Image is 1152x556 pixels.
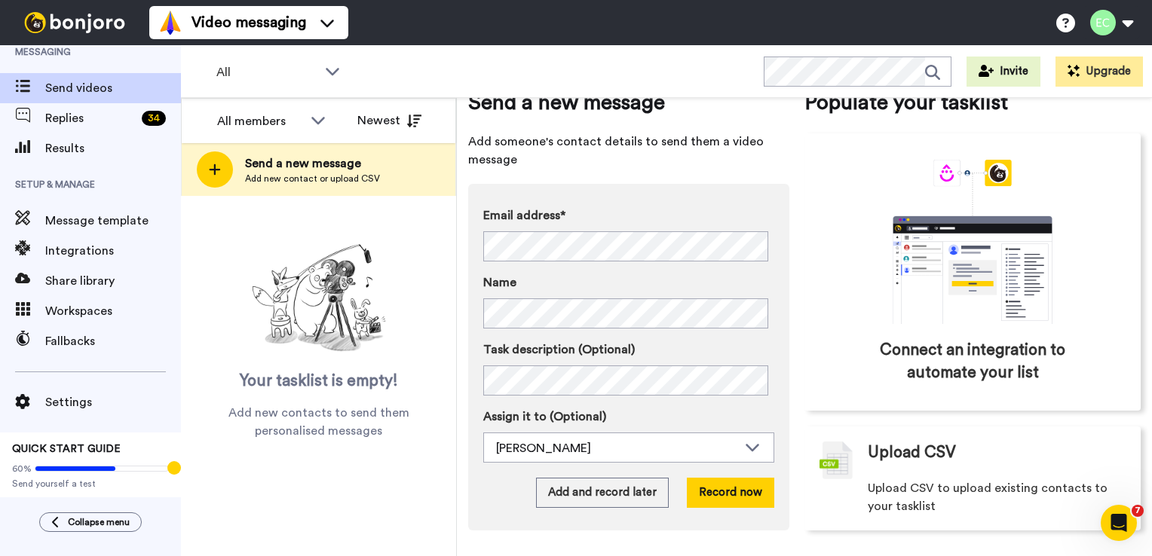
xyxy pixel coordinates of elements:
img: vm-color.svg [158,11,182,35]
button: Newest [346,105,433,136]
span: Name [483,273,516,292]
span: Integrations [45,242,181,260]
span: Share library [45,272,181,290]
div: All members [217,112,303,130]
label: Assign it to (Optional) [483,408,774,426]
div: 34 [142,111,166,126]
span: Send videos [45,79,181,97]
span: Populate your tasklist [804,87,1141,118]
span: Upload CSV to upload existing contacts to your tasklist [868,479,1126,515]
span: Upload CSV [868,441,956,464]
img: bj-logo-header-white.svg [18,12,131,33]
img: csv-grey.png [820,441,853,479]
span: Video messaging [191,12,306,33]
span: Add someone's contact details to send them a video message [468,133,789,169]
img: ready-set-action.png [244,238,394,359]
span: Message template [45,212,181,230]
div: animation [859,160,1086,324]
span: 7 [1132,505,1144,517]
button: Add and record later [536,478,669,508]
button: Record now [687,478,774,508]
span: Replies [45,109,136,127]
span: Send a new message [245,154,380,173]
span: All [216,63,317,81]
div: [PERSON_NAME] [496,439,737,457]
span: Settings [45,393,181,411]
span: Add new contact or upload CSV [245,173,380,185]
span: Add new contacts to send them personalised messages [204,404,434,440]
span: Fallbacks [45,332,181,350]
span: Connect an integration to automate your list [869,339,1077,384]
span: Workspaces [45,302,181,320]
iframe: Intercom live chat [1101,505,1137,541]
span: Send a new message [468,87,789,118]
label: Task description (Optional) [483,341,774,359]
span: 60% [12,463,32,475]
button: Collapse menu [39,512,142,532]
span: Collapse menu [68,516,130,528]
label: Email address* [483,206,774,225]
span: Results [45,139,181,157]
div: Tooltip anchor [167,461,181,475]
span: Send yourself a test [12,478,169,490]
span: QUICK START GUIDE [12,444,121,454]
button: Invite [967,57,1040,87]
button: Upgrade [1055,57,1143,87]
span: Your tasklist is empty! [240,370,398,393]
